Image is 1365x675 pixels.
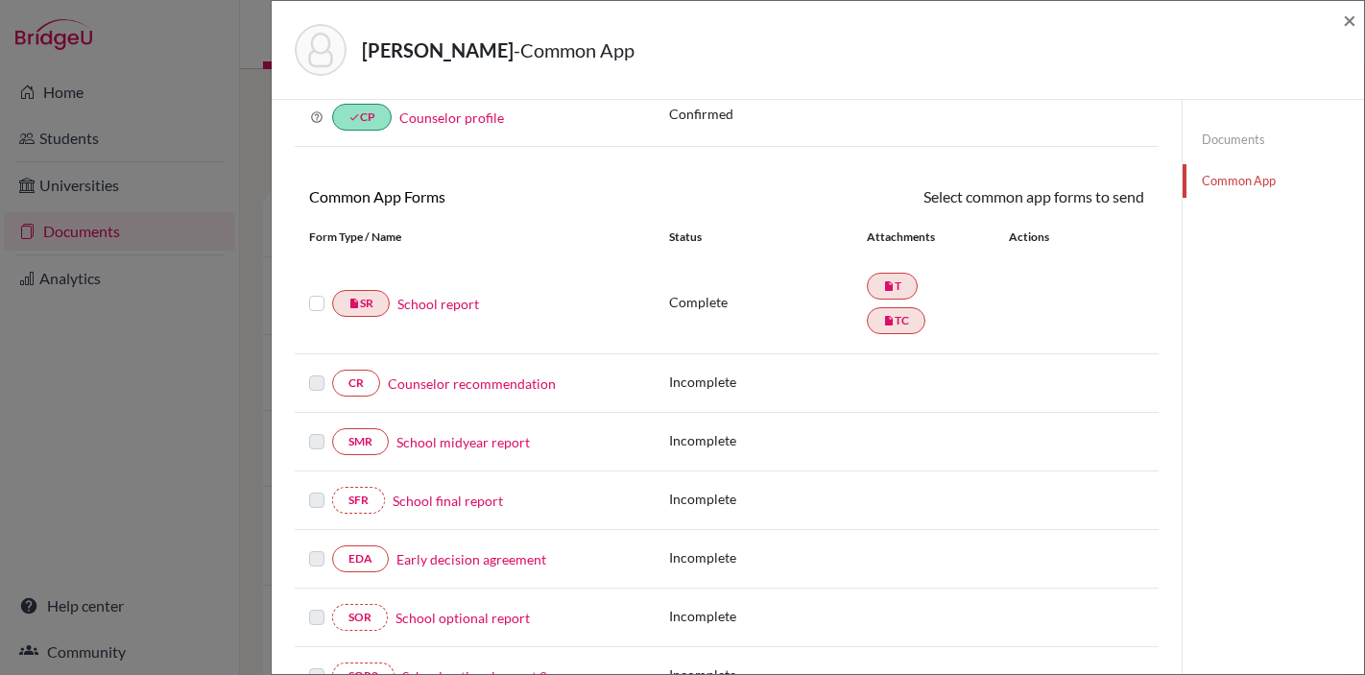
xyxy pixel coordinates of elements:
[332,487,385,514] a: SFR
[348,111,360,123] i: done
[1183,164,1364,198] a: Common App
[669,489,867,509] p: Incomplete
[388,374,556,394] a: Counselor recommendation
[883,315,895,326] i: insert_drive_file
[332,545,389,572] a: EDA
[1343,9,1356,32] button: Close
[669,430,867,450] p: Incomplete
[669,547,867,567] p: Incomplete
[727,185,1159,208] div: Select common app forms to send
[669,372,867,392] p: Incomplete
[332,290,390,317] a: insert_drive_fileSR
[396,549,546,569] a: Early decision agreement
[867,273,918,300] a: insert_drive_fileT
[295,187,727,205] h6: Common App Forms
[1343,6,1356,34] span: ×
[867,307,925,334] a: insert_drive_fileTC
[669,292,867,312] p: Complete
[669,104,1144,124] p: Confirmed
[395,608,530,628] a: School optional report
[514,38,635,61] span: - Common App
[332,370,380,397] a: CR
[393,491,503,511] a: School final report
[1183,123,1364,157] a: Documents
[396,432,530,452] a: School midyear report
[397,294,479,314] a: School report
[332,104,392,131] a: doneCP
[399,109,504,126] a: Counselor profile
[295,229,655,246] div: Form Type / Name
[348,298,360,309] i: insert_drive_file
[883,280,895,292] i: insert_drive_file
[669,606,867,626] p: Incomplete
[669,229,867,246] div: Status
[362,38,514,61] strong: [PERSON_NAME]
[867,229,986,246] div: Attachments
[986,229,1105,246] div: Actions
[332,604,388,631] a: SOR
[332,428,389,455] a: SMR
